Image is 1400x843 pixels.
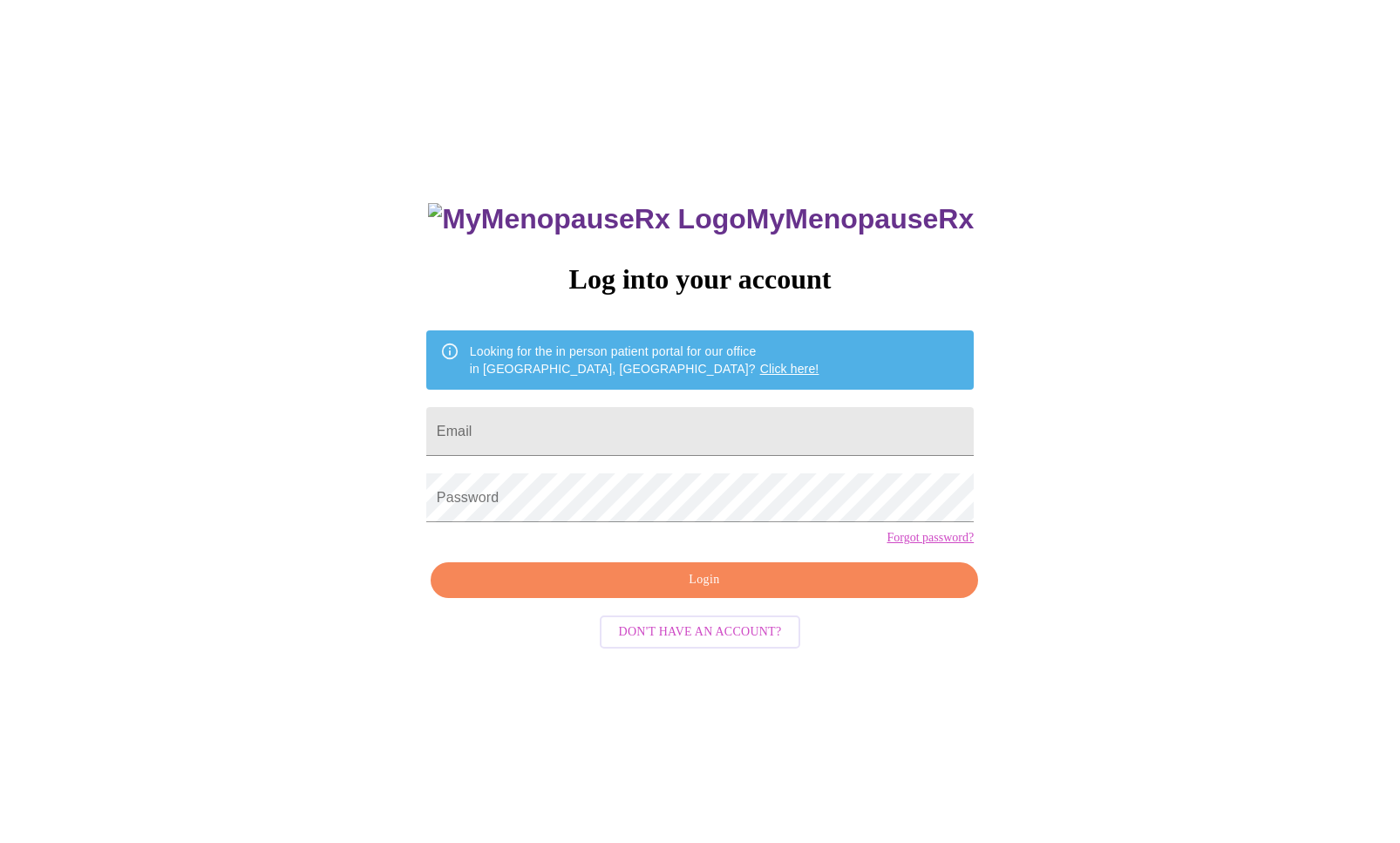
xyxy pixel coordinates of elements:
button: Don't have an account? [600,615,801,649]
div: Looking for the in person patient portal for our office in [GEOGRAPHIC_DATA], [GEOGRAPHIC_DATA]? [470,336,819,384]
img: MyMenopauseRx Logo [428,203,745,235]
button: Login [431,562,978,598]
h3: Log into your account [426,263,974,296]
span: Don't have an account? [619,622,782,643]
a: Click here! [760,362,819,376]
h3: MyMenopauseRx [428,203,974,235]
span: Login [451,569,958,591]
a: Forgot password? [887,531,974,545]
a: Don't have an account? [595,623,805,638]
